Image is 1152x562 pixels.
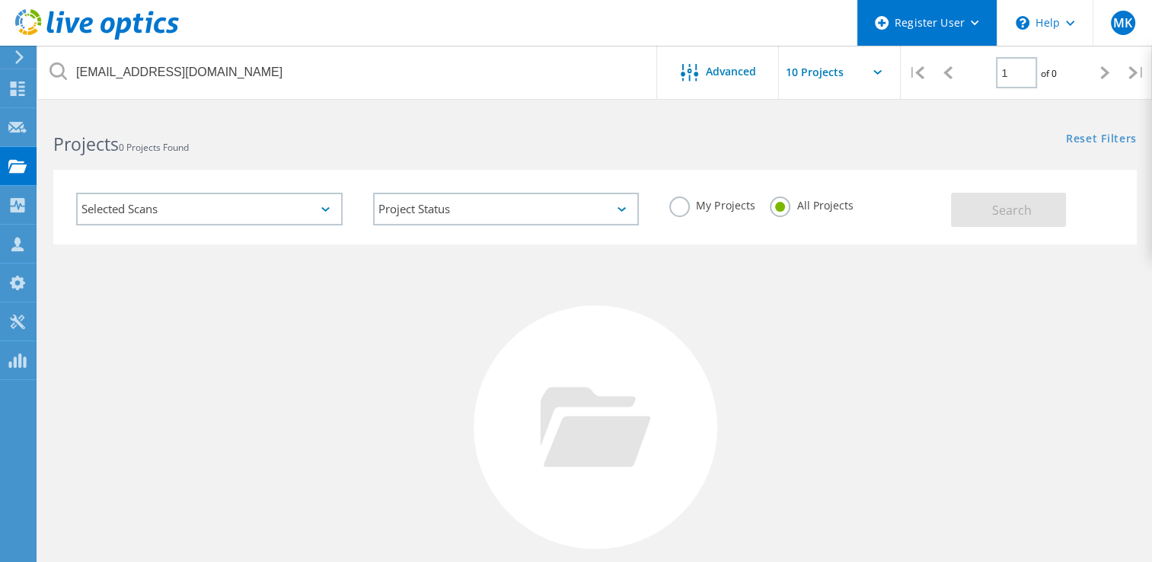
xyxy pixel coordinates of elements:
a: Live Optics Dashboard [15,32,179,43]
span: Search [992,202,1032,219]
a: Reset Filters [1066,133,1137,146]
span: MK [1113,17,1132,29]
b: Projects [53,132,119,156]
input: Search projects by name, owner, ID, company, etc [38,46,658,99]
div: Selected Scans [76,193,343,225]
span: of 0 [1041,67,1057,80]
button: Search [951,193,1066,227]
div: | [901,46,932,100]
div: Project Status [373,193,640,225]
label: All Projects [770,196,853,211]
label: My Projects [669,196,755,211]
span: 0 Projects Found [119,141,189,154]
span: Advanced [706,66,756,77]
div: | [1121,46,1152,100]
svg: \n [1016,16,1029,30]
